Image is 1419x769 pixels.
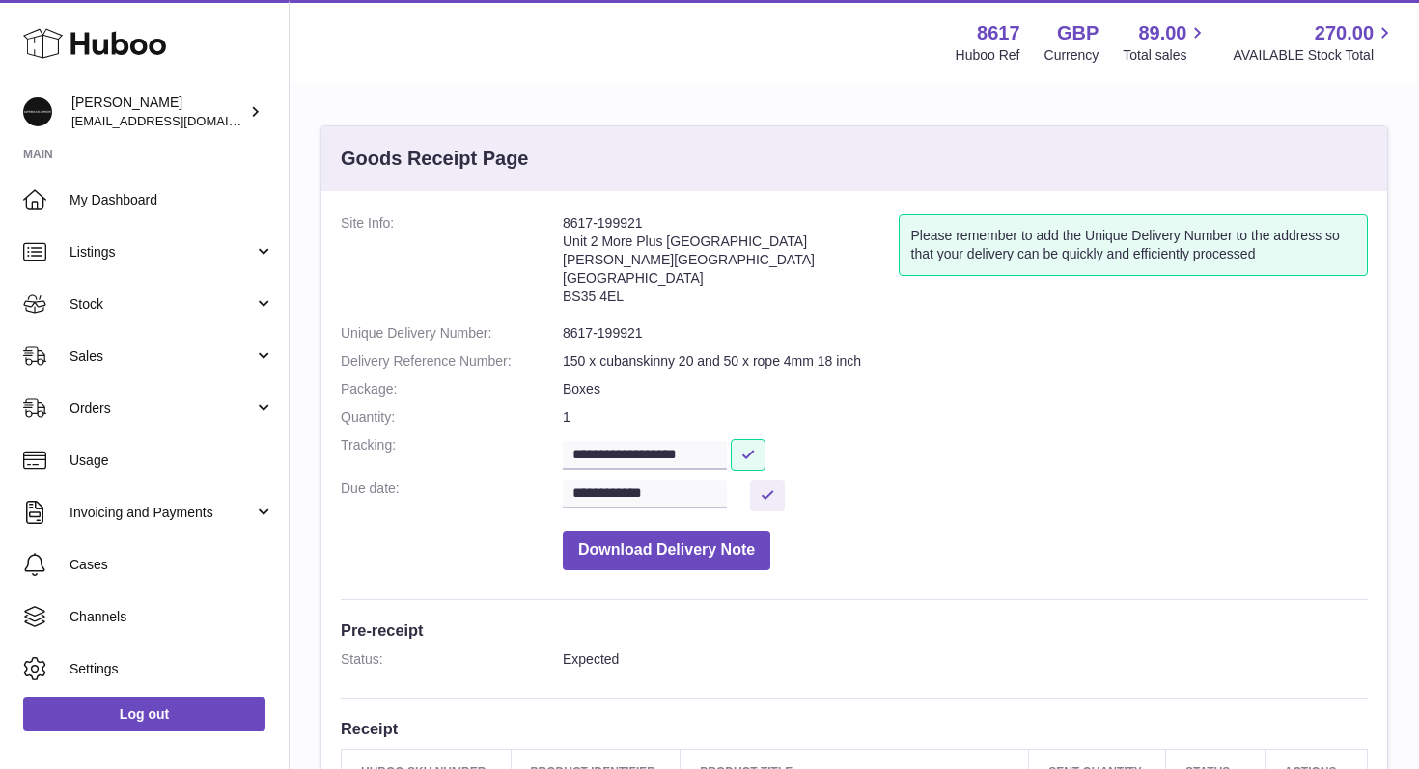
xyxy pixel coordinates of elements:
strong: GBP [1057,20,1099,46]
dt: Delivery Reference Number: [341,352,563,371]
a: Log out [23,697,265,731]
span: 270.00 [1315,20,1374,46]
address: 8617-199921 Unit 2 More Plus [GEOGRAPHIC_DATA] [PERSON_NAME][GEOGRAPHIC_DATA] [GEOGRAPHIC_DATA] B... [563,214,899,315]
dd: 1 [563,408,1368,426]
button: Download Delivery Note [563,531,770,570]
img: hello@alfredco.com [23,97,52,126]
dt: Site Info: [341,214,563,315]
dd: Expected [563,650,1368,669]
span: Settings [70,660,274,678]
h3: Receipt [341,718,1368,739]
dd: 8617-199921 [563,324,1368,343]
span: Listings [70,243,254,261]
strong: 8617 [977,20,1020,46]
span: Sales [70,347,254,366]
span: Usage [70,452,274,470]
span: Invoicing and Payments [70,504,254,522]
div: Currency [1044,46,1099,65]
dd: Boxes [563,380,1368,398]
dt: Package: [341,380,563,398]
dt: Unique Delivery Number: [341,324,563,343]
h3: Goods Receipt Page [341,146,529,172]
span: Channels [70,608,274,626]
span: Cases [70,556,274,574]
a: 270.00 AVAILABLE Stock Total [1233,20,1396,65]
h3: Pre-receipt [341,619,1368,641]
a: 89.00 Total sales [1123,20,1209,65]
div: [PERSON_NAME] [71,94,245,130]
dt: Quantity: [341,408,563,426]
div: Please remember to add the Unique Delivery Number to the address so that your delivery can be qui... [899,214,1369,276]
dd: 150 x cubanskinny 20 and 50 x rope 4mm 18 inch [563,352,1368,371]
span: Orders [70,399,254,418]
span: Total sales [1123,46,1209,65]
dt: Due date: [341,480,563,511]
dt: Status: [341,650,563,669]
span: 89.00 [1138,20,1186,46]
div: Huboo Ref [956,46,1020,65]
span: Stock [70,295,254,314]
span: [EMAIL_ADDRESS][DOMAIN_NAME] [71,113,284,128]
span: My Dashboard [70,191,274,209]
dt: Tracking: [341,436,563,470]
span: AVAILABLE Stock Total [1233,46,1396,65]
